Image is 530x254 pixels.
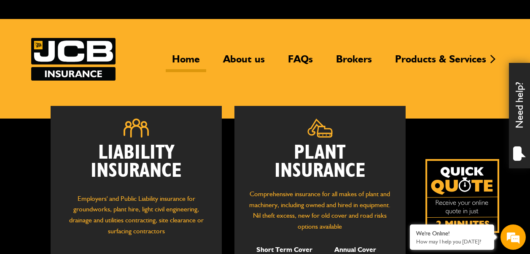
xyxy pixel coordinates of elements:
img: JCB Insurance Services logo [31,38,116,81]
h2: Liability Insurance [63,144,209,185]
a: JCB Insurance Services [31,38,116,81]
a: Brokers [330,53,378,72]
h2: Plant Insurance [247,144,393,180]
a: Get your insurance quote isn just 2-minutes [425,159,499,233]
a: Home [166,53,206,72]
div: Need help? [509,63,530,168]
img: Quick Quote [425,159,499,233]
p: Employers' and Public Liability insurance for groundworks, plant hire, light civil engineering, d... [63,193,209,241]
p: How may I help you today? [416,238,488,245]
div: We're Online! [416,230,488,237]
a: FAQs [282,53,319,72]
p: Comprehensive insurance for all makes of plant and machinery, including owned and hired in equipm... [247,189,393,232]
a: About us [217,53,271,72]
a: Products & Services [389,53,492,72]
